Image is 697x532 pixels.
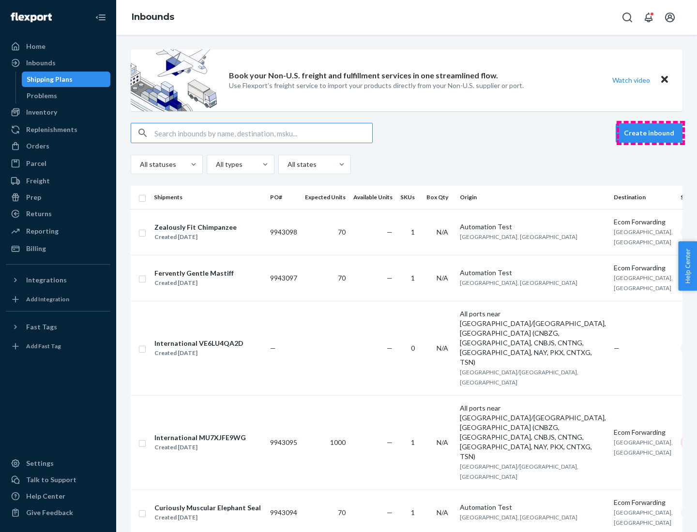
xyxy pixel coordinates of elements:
[301,186,349,209] th: Expected Units
[460,463,578,480] span: [GEOGRAPHIC_DATA]/[GEOGRAPHIC_DATA], [GEOGRAPHIC_DATA]
[26,42,45,51] div: Home
[330,438,346,446] span: 1000
[26,107,57,117] div: Inventory
[6,190,110,205] a: Prep
[614,509,673,526] span: [GEOGRAPHIC_DATA], [GEOGRAPHIC_DATA]
[614,428,673,437] div: Ecom Forwarding
[26,159,46,168] div: Parcel
[614,263,673,273] div: Ecom Forwarding
[26,322,57,332] div: Fast Tags
[229,70,498,81] p: Book your Non-U.S. freight and fulfillment services in one streamlined flow.
[338,274,346,282] span: 70
[616,123,682,143] button: Create inbound
[660,8,680,27] button: Open account menu
[26,141,49,151] div: Orders
[287,160,288,169] input: All states
[411,344,415,352] span: 0
[658,73,671,87] button: Close
[460,233,577,240] span: [GEOGRAPHIC_DATA], [GEOGRAPHIC_DATA]
[154,278,234,288] div: Created [DATE]
[411,438,415,446] span: 1
[387,228,393,236] span: —
[396,186,423,209] th: SKUs
[22,88,111,103] a: Problems
[26,58,56,68] div: Inbounds
[678,241,697,291] button: Help Center
[456,186,610,209] th: Origin
[150,186,266,209] th: Shipments
[266,395,301,489] td: 9943095
[411,508,415,517] span: 1
[614,498,673,507] div: Ecom Forwarding
[154,339,243,348] div: International VE6LU4QA2D
[266,186,301,209] th: PO#
[6,156,110,171] a: Parcel
[6,272,110,288] button: Integrations
[22,72,111,87] a: Shipping Plans
[437,344,448,352] span: N/A
[349,186,396,209] th: Available Units
[6,173,110,189] a: Freight
[229,81,524,90] p: Use Flexport’s freight service to import your products directly from your Non-U.S. supplier or port.
[614,439,673,456] span: [GEOGRAPHIC_DATA], [GEOGRAPHIC_DATA]
[266,255,301,301] td: 9943097
[26,275,67,285] div: Integrations
[215,160,216,169] input: All types
[423,186,456,209] th: Box Qty
[610,186,677,209] th: Destination
[139,160,140,169] input: All statuses
[154,348,243,358] div: Created [DATE]
[460,502,606,512] div: Automation Test
[154,222,237,232] div: Zealously Fit Chimpanzee
[387,508,393,517] span: —
[124,3,182,31] ol: breadcrumbs
[26,176,50,186] div: Freight
[154,123,372,143] input: Search inbounds by name, destination, msku...
[460,279,577,286] span: [GEOGRAPHIC_DATA], [GEOGRAPHIC_DATA]
[154,443,246,452] div: Created [DATE]
[460,403,606,461] div: All ports near [GEOGRAPHIC_DATA]/[GEOGRAPHIC_DATA], [GEOGRAPHIC_DATA] (CNBZG, [GEOGRAPHIC_DATA], ...
[154,433,246,443] div: International MU7XJFE9WG
[26,244,46,253] div: Billing
[132,12,174,22] a: Inbounds
[460,369,578,386] span: [GEOGRAPHIC_DATA]/[GEOGRAPHIC_DATA], [GEOGRAPHIC_DATA]
[11,13,52,22] img: Flexport logo
[6,206,110,222] a: Returns
[6,138,110,154] a: Orders
[27,74,73,84] div: Shipping Plans
[91,8,110,27] button: Close Navigation
[26,475,76,485] div: Talk to Support
[606,73,656,87] button: Watch video
[6,55,110,71] a: Inbounds
[614,344,620,352] span: —
[6,488,110,504] a: Help Center
[26,342,61,350] div: Add Fast Tag
[6,319,110,335] button: Fast Tags
[460,268,606,278] div: Automation Test
[614,274,673,292] span: [GEOGRAPHIC_DATA], [GEOGRAPHIC_DATA]
[614,228,673,246] span: [GEOGRAPHIC_DATA], [GEOGRAPHIC_DATA]
[437,228,448,236] span: N/A
[6,104,110,120] a: Inventory
[437,508,448,517] span: N/A
[154,513,261,522] div: Created [DATE]
[387,344,393,352] span: —
[26,226,59,236] div: Reporting
[26,125,77,134] div: Replenishments
[460,222,606,232] div: Automation Test
[154,232,237,242] div: Created [DATE]
[639,8,658,27] button: Open notifications
[154,503,261,513] div: Curiously Muscular Elephant Seal
[6,292,110,307] a: Add Integration
[6,122,110,137] a: Replenishments
[270,344,276,352] span: —
[154,268,234,278] div: Fervently Gentle Mastiff
[26,192,41,202] div: Prep
[6,456,110,471] a: Settings
[26,295,69,303] div: Add Integration
[387,438,393,446] span: —
[338,508,346,517] span: 70
[387,274,393,282] span: —
[26,209,52,219] div: Returns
